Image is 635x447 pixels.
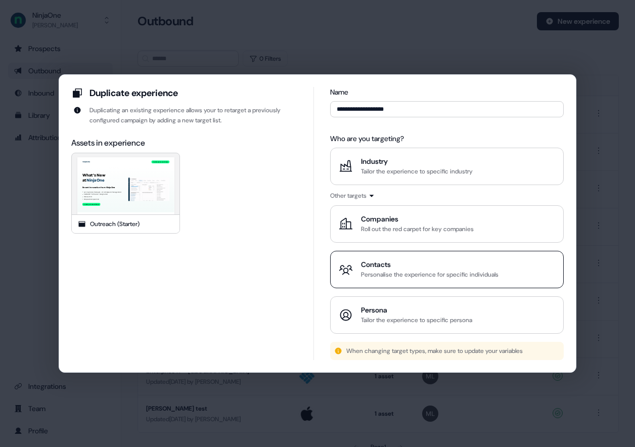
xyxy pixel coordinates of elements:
[361,315,472,325] div: Tailor the experience to specific persona
[330,148,564,185] button: IndustryTailor the experience to specific industry
[346,346,523,356] div: When changing target types, make sure to update your variables
[361,166,473,176] div: Tailor the experience to specific industry
[89,87,178,99] div: Duplicate experience
[330,251,564,288] button: ContactsPersonalise the experience for specific individuals
[330,205,564,243] button: CompaniesRoll out the red carpet for key companies
[361,270,498,280] div: Personalise the experience for specific individuals
[330,191,367,201] div: Other targets
[330,296,564,334] button: PersonaTailor the experience to specific persona
[361,214,474,224] div: Companies
[361,305,472,315] div: Persona
[361,224,474,234] div: Roll out the red carpet for key companies
[89,105,297,125] div: Duplicating an existing experience allows your to retarget a previously configured campaign by ad...
[71,138,297,149] div: Assets in experience
[361,156,473,166] div: Industry
[330,87,564,97] div: Name
[361,259,498,270] div: Contacts
[90,219,140,229] div: Outreach (Starter)
[330,133,564,144] div: Who are you targeting?
[330,191,375,201] button: Other targets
